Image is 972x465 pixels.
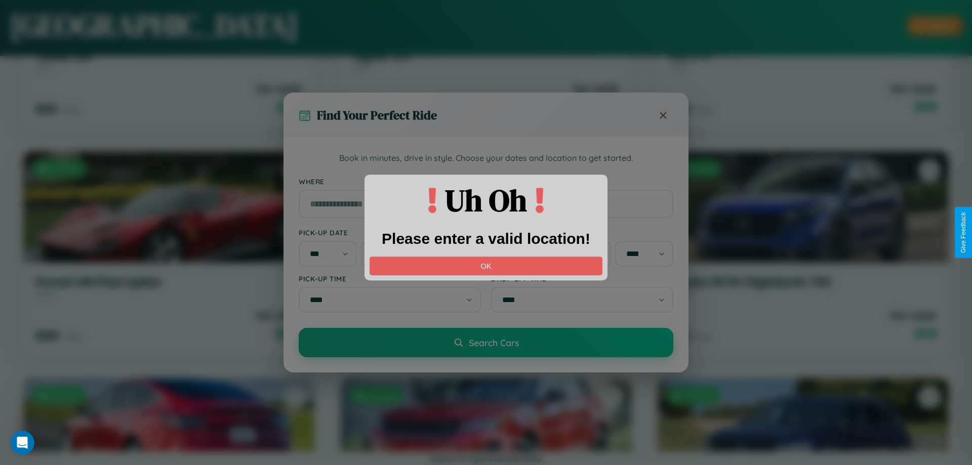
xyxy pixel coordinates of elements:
[491,228,673,237] label: Drop-off Date
[491,274,673,283] label: Drop-off Time
[299,152,673,165] p: Book in minutes, drive in style. Choose your dates and location to get started.
[299,274,481,283] label: Pick-up Time
[299,228,481,237] label: Pick-up Date
[317,107,437,123] h3: Find Your Perfect Ride
[299,177,673,186] label: Where
[469,337,519,348] span: Search Cars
